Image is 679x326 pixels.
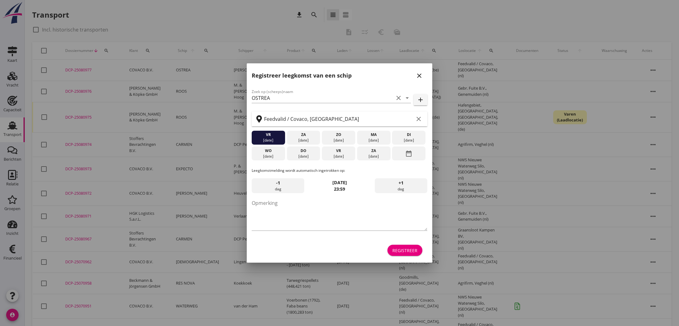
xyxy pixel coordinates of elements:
i: clear [395,94,402,102]
div: za [288,132,318,138]
div: [DATE] [394,138,424,143]
p: Leegkomstmelding wordt automatisch ingetrokken op: [252,168,427,173]
span: +1 [399,180,404,186]
div: [DATE] [288,138,318,143]
div: [DATE] [253,154,284,159]
h2: Registreer leegkomst van een schip [252,71,352,80]
div: [DATE] [323,138,354,143]
i: clear [415,115,422,123]
div: zo [323,132,354,138]
div: ma [359,132,389,138]
div: vr [323,148,354,154]
div: za [359,148,389,154]
i: add [417,96,424,104]
div: [DATE] [359,138,389,143]
div: [DATE] [359,154,389,159]
strong: [DATE] [332,180,347,185]
div: dag [375,178,427,193]
div: di [394,132,424,138]
textarea: Opmerking [252,198,427,231]
div: [DATE] [288,154,318,159]
i: date_range [405,148,412,159]
div: dag [252,178,304,193]
input: Zoek op (scheeps)naam [252,93,394,103]
div: [DATE] [323,154,354,159]
span: -1 [276,180,280,186]
div: Registreer [392,247,417,254]
div: vr [253,132,284,138]
div: wo [253,148,284,154]
strong: 23:59 [334,186,345,192]
i: arrow_drop_down [404,94,411,102]
i: close [416,72,423,79]
div: do [288,148,318,154]
button: Registreer [387,245,422,256]
div: [DATE] [253,138,284,143]
input: Zoek op terminal of plaats [264,114,414,124]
